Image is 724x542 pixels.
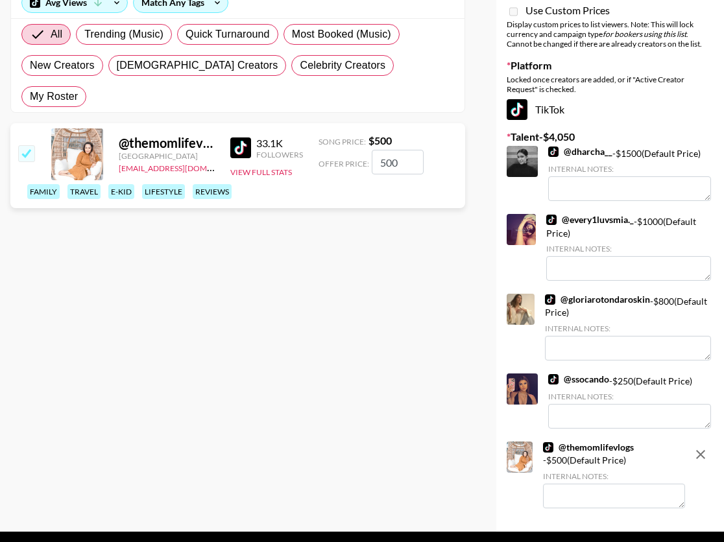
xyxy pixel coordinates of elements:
a: @ssocando [548,373,609,385]
a: [EMAIL_ADDRESS][DOMAIN_NAME] [119,161,249,173]
img: TikTok [546,215,557,225]
label: Talent - $ 4,050 [507,130,714,143]
img: TikTok [543,442,553,453]
span: New Creators [30,58,95,73]
div: 33.1K [256,137,303,150]
div: Internal Notes: [546,244,711,253]
div: - $ 800 (Default Price) [545,294,711,360]
div: lifestyle [142,184,185,199]
div: @ themomlifevlogs [119,135,215,151]
div: - $ 1000 (Default Price) [546,214,711,281]
span: Quick Turnaround [186,27,270,42]
label: Platform [507,59,714,72]
span: Use Custom Prices [525,4,610,17]
span: All [51,27,62,42]
div: Internal Notes: [548,392,711,401]
span: Song Price: [319,137,366,147]
div: [GEOGRAPHIC_DATA] [119,151,215,161]
div: Display custom prices to list viewers. Note: This will lock currency and campaign type . Cannot b... [507,19,714,49]
span: My Roster [30,89,78,104]
input: 500 [372,150,424,174]
div: Followers [256,150,303,159]
div: family [27,184,60,199]
span: Most Booked (Music) [292,27,391,42]
img: TikTok [545,294,555,305]
span: Celebrity Creators [300,58,385,73]
img: TikTok [507,99,527,120]
div: Locked once creators are added, or if "Active Creator Request" is checked. [507,75,714,94]
div: TikTok [507,99,714,120]
div: - $ 500 (Default Price) [543,442,685,508]
div: reviews [193,184,232,199]
div: travel [67,184,101,199]
div: Internal Notes: [548,164,711,174]
span: Trending (Music) [84,27,163,42]
img: TikTok [548,147,559,157]
div: Internal Notes: [543,471,685,481]
span: Offer Price: [319,159,369,169]
img: TikTok [548,374,559,384]
div: - $ 250 (Default Price) [548,373,711,429]
div: Internal Notes: [545,324,711,333]
button: View Full Stats [230,167,292,177]
span: [DEMOGRAPHIC_DATA] Creators [117,58,278,73]
a: @themomlifevlogs [543,442,634,453]
em: for bookers using this list [603,29,686,39]
strong: $ 500 [368,134,392,147]
img: TikTok [230,137,251,158]
a: @dharcha__ [548,146,612,158]
div: e-kid [108,184,134,199]
div: - $ 1500 (Default Price) [548,146,711,201]
a: @gloriarotondaroskin [545,294,650,305]
a: @every1luvsmia._ [546,214,634,226]
button: remove [688,442,714,467]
